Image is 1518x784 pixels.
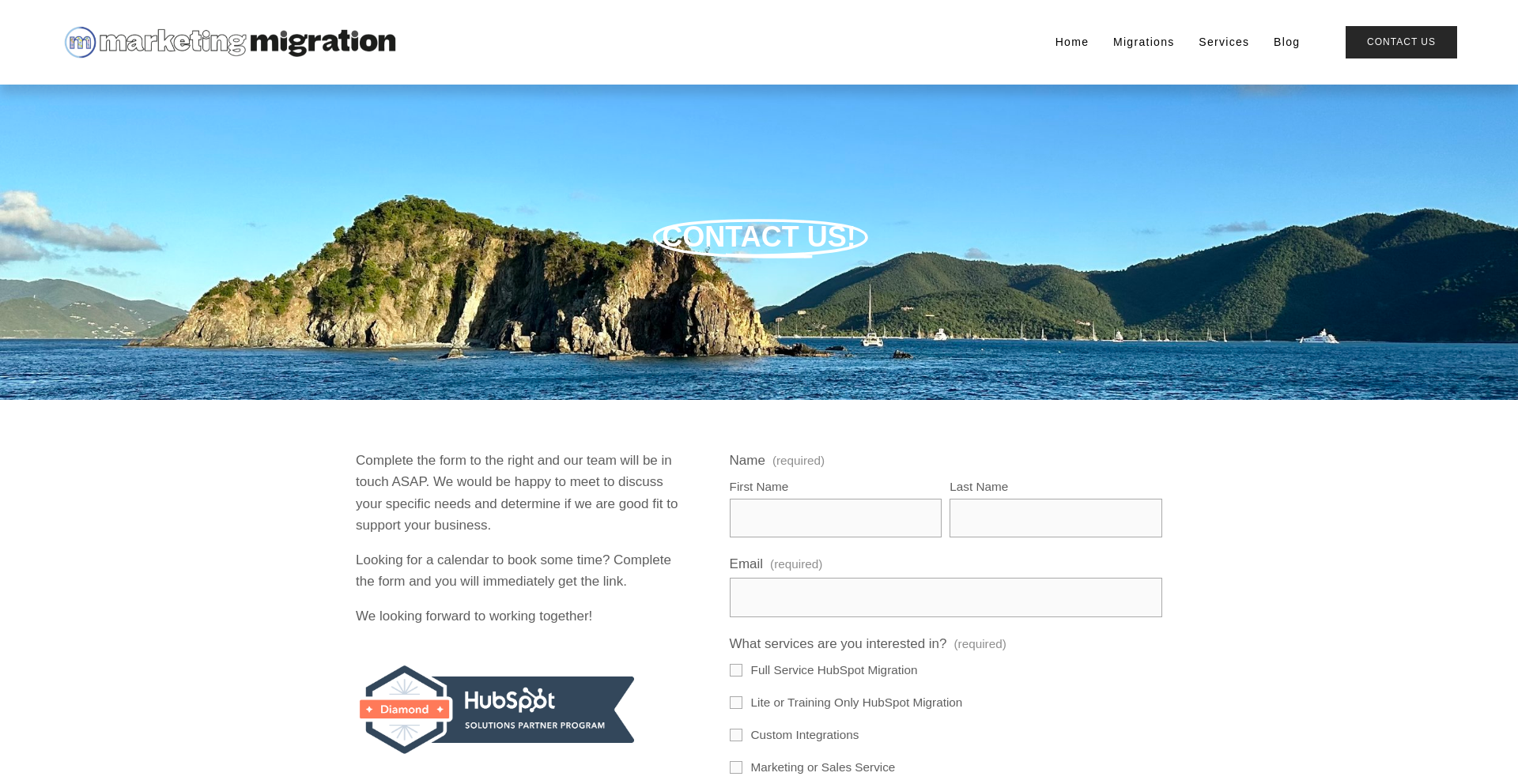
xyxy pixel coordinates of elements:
[730,664,742,677] input: Full Service HubSpot Migration
[662,220,855,253] span: CONTACT US!
[950,477,1162,498] div: Last Name
[751,661,918,680] span: Full Service HubSpot Migration
[751,758,896,777] span: Marketing or Sales Service
[356,450,687,536] p: Complete the form to the right and our team will be in touch ASAP. We would be happy to meet to d...
[61,23,397,62] img: Marketing Migration
[730,633,947,654] span: What services are you interested in?
[770,555,822,574] span: (required)
[751,693,963,712] span: Lite or Training Only HubSpot Migration
[1346,26,1457,58] a: Contact Us
[1055,31,1089,53] a: Home
[730,477,942,498] div: First Name
[772,454,825,466] span: (required)
[730,696,742,709] input: Lite or Training Only HubSpot Migration
[356,549,687,592] p: Looking for a calendar to book some time? Complete the form and you will immediately get the link.
[730,450,765,471] span: Name
[953,635,1006,654] span: (required)
[730,553,764,575] span: Email
[1113,31,1175,53] a: Migrations
[751,726,859,744] span: Custom Integrations
[730,761,742,774] input: Marketing or Sales Service
[356,605,687,627] p: We looking forward to working together!
[730,729,742,741] input: Custom Integrations
[1274,31,1300,53] a: Blog
[1199,31,1249,53] a: Services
